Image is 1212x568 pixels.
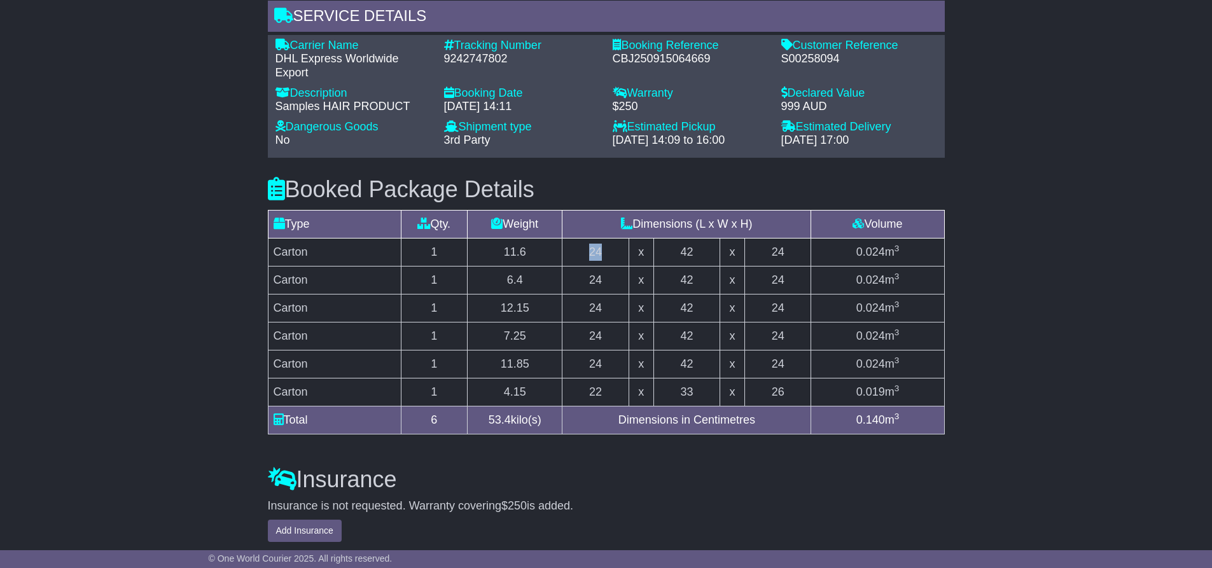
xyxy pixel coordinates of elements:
span: 0.024 [856,357,885,370]
h3: Insurance [268,467,945,492]
td: 26 [744,378,811,406]
td: Type [268,210,401,238]
td: 1 [401,322,468,350]
div: Service Details [268,1,945,35]
td: x [629,238,653,266]
td: 4.15 [468,378,562,406]
td: 24 [744,322,811,350]
div: Booking Reference [613,39,769,53]
span: $250 [501,499,527,512]
div: Estimated Pickup [613,120,769,134]
sup: 3 [895,412,900,421]
td: x [629,294,653,322]
td: x [720,294,745,322]
div: Carrier Name [275,39,431,53]
sup: 3 [895,300,900,309]
td: x [629,322,653,350]
span: 53.4 [489,413,511,426]
td: 24 [744,266,811,294]
td: x [720,322,745,350]
div: Declared Value [781,87,937,100]
div: [DATE] 17:00 [781,134,937,148]
td: m [811,350,944,378]
sup: 3 [895,244,900,253]
td: m [811,322,944,350]
td: 33 [653,378,720,406]
td: 11.85 [468,350,562,378]
td: 7.25 [468,322,562,350]
div: CBJ250915064669 [613,52,769,66]
div: Shipment type [444,120,600,134]
sup: 3 [895,272,900,281]
td: 24 [562,294,629,322]
td: Dimensions (L x W x H) [562,210,811,238]
div: Estimated Delivery [781,120,937,134]
div: Insurance is not requested. Warranty covering is added. [268,499,945,513]
td: 24 [562,350,629,378]
td: 24 [744,294,811,322]
td: 11.6 [468,238,562,266]
td: Carton [268,350,401,378]
td: x [629,350,653,378]
span: 0.019 [856,385,885,398]
td: 42 [653,322,720,350]
td: Qty. [401,210,468,238]
td: m [811,294,944,322]
span: 0.140 [856,413,885,426]
td: Carton [268,322,401,350]
div: [DATE] 14:09 to 16:00 [613,134,769,148]
td: m [811,266,944,294]
td: x [720,238,745,266]
td: 24 [562,266,629,294]
sup: 3 [895,356,900,365]
td: x [720,266,745,294]
span: 0.024 [856,329,885,342]
td: 12.15 [468,294,562,322]
div: Tracking Number [444,39,600,53]
span: 0.024 [856,301,885,314]
div: 9242747802 [444,52,600,66]
td: 24 [744,350,811,378]
td: Total [268,406,401,434]
div: Booking Date [444,87,600,100]
td: x [720,378,745,406]
div: $250 [613,100,769,114]
td: x [629,266,653,294]
div: Description [275,87,431,100]
td: 24 [562,238,629,266]
button: Add Insurance [268,520,342,542]
td: Carton [268,294,401,322]
td: 42 [653,350,720,378]
td: 6.4 [468,266,562,294]
td: 1 [401,378,468,406]
span: 3rd Party [444,134,491,146]
td: Weight [468,210,562,238]
div: [DATE] 14:11 [444,100,600,114]
td: 1 [401,266,468,294]
td: x [720,350,745,378]
div: Dangerous Goods [275,120,431,134]
span: © One World Courier 2025. All rights reserved. [209,553,393,564]
td: 22 [562,378,629,406]
td: 24 [744,238,811,266]
div: Warranty [613,87,769,100]
td: Dimensions in Centimetres [562,406,811,434]
td: Carton [268,378,401,406]
div: S00258094 [781,52,937,66]
td: m [811,238,944,266]
td: 1 [401,294,468,322]
td: 24 [562,322,629,350]
div: Customer Reference [781,39,937,53]
td: x [629,378,653,406]
td: 42 [653,266,720,294]
span: No [275,134,290,146]
h3: Booked Package Details [268,177,945,202]
div: DHL Express Worldwide Export [275,52,431,80]
td: 1 [401,350,468,378]
td: kilo(s) [468,406,562,434]
sup: 3 [895,328,900,337]
td: m [811,378,944,406]
span: 0.024 [856,274,885,286]
td: Carton [268,266,401,294]
span: 0.024 [856,246,885,258]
